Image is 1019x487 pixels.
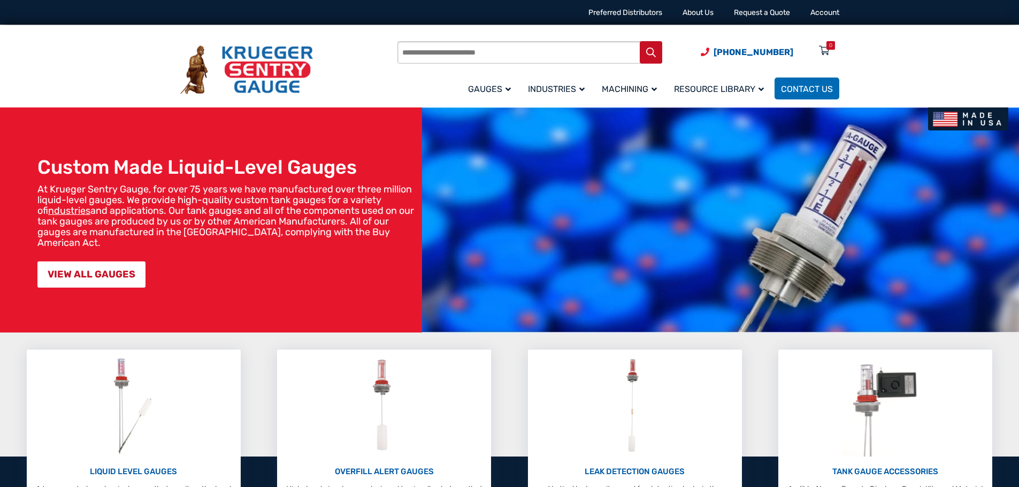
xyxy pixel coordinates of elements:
[105,355,162,457] img: Liquid Level Gauges
[775,78,839,99] a: Contact Us
[701,45,793,59] a: Phone Number (920) 434-8860
[784,466,987,478] p: TANK GAUGE ACCESSORIES
[180,45,313,95] img: Krueger Sentry Gauge
[522,76,595,101] a: Industries
[533,466,737,478] p: LEAK DETECTION GAUGES
[928,107,1008,130] img: Made In USA
[37,184,417,248] p: At Krueger Sentry Gauge, for over 75 years we have manufactured over three million liquid-level g...
[48,205,90,217] a: industries
[468,84,511,94] span: Gauges
[37,156,417,179] h1: Custom Made Liquid-Level Gauges
[37,261,145,288] a: VIEW ALL GAUGES
[829,41,832,50] div: 0
[282,466,486,478] p: OVERFILL ALERT GAUGES
[361,355,408,457] img: Overfill Alert Gauges
[683,8,714,17] a: About Us
[674,84,764,94] span: Resource Library
[602,84,657,94] span: Machining
[781,84,833,94] span: Contact Us
[422,107,1019,333] img: bg_hero_bannerksentry
[842,355,929,457] img: Tank Gauge Accessories
[714,47,793,57] span: [PHONE_NUMBER]
[734,8,790,17] a: Request a Quote
[528,84,585,94] span: Industries
[810,8,839,17] a: Account
[595,76,668,101] a: Machining
[588,8,662,17] a: Preferred Distributors
[614,355,656,457] img: Leak Detection Gauges
[668,76,775,101] a: Resource Library
[462,76,522,101] a: Gauges
[32,466,235,478] p: LIQUID LEVEL GAUGES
